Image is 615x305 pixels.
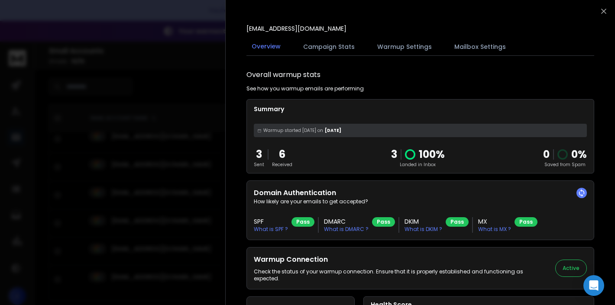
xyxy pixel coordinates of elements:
[254,268,545,282] p: Check the status of your warmup connection. Ensure that it is properly established and functionin...
[478,217,511,226] h3: MX
[446,217,469,227] div: Pass
[372,37,437,56] button: Warmup Settings
[449,37,511,56] button: Mailbox Settings
[254,198,587,205] p: How likely are your emails to get accepted?
[555,260,587,277] button: Active
[246,37,286,57] button: Overview
[372,217,395,227] div: Pass
[291,217,314,227] div: Pass
[478,226,511,233] p: What is MX ?
[272,148,292,161] p: 6
[583,275,604,296] div: Open Intercom Messenger
[419,148,445,161] p: 100 %
[543,161,587,168] p: Saved from Spam
[246,70,320,80] h1: Overall warmup stats
[246,85,364,92] p: See how you warmup emails are performing
[324,226,369,233] p: What is DMARC ?
[254,217,288,226] h3: SPF
[254,226,288,233] p: What is SPF ?
[324,217,369,226] h3: DMARC
[298,37,360,56] button: Campaign Stats
[543,147,550,161] strong: 0
[254,188,587,198] h2: Domain Authentication
[405,217,442,226] h3: DKIM
[254,161,264,168] p: Sent
[254,254,545,265] h2: Warmup Connection
[391,161,445,168] p: Landed in Inbox
[571,148,587,161] p: 0 %
[272,161,292,168] p: Received
[254,148,264,161] p: 3
[254,124,587,137] div: [DATE]
[246,24,346,33] p: [EMAIL_ADDRESS][DOMAIN_NAME]
[391,148,397,161] p: 3
[263,127,323,134] span: Warmup started [DATE] on
[405,226,442,233] p: What is DKIM ?
[254,105,587,113] p: Summary
[515,217,537,227] div: Pass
